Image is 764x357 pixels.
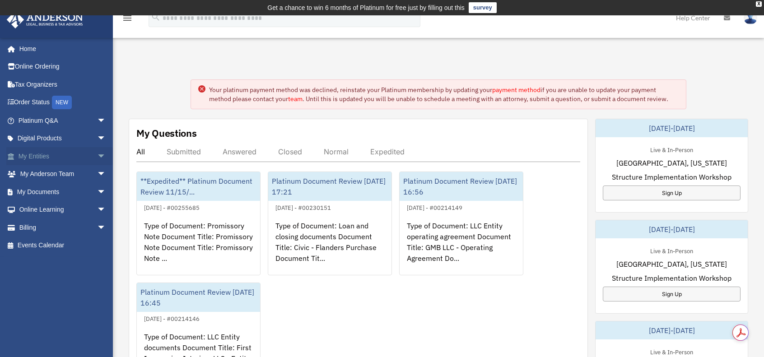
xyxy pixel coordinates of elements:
[97,183,115,201] span: arrow_drop_down
[278,147,302,156] div: Closed
[223,147,256,156] div: Answered
[6,236,120,255] a: Events Calendar
[4,11,86,28] img: Anderson Advisors Platinum Portal
[643,347,700,356] div: Live & In-Person
[97,111,115,130] span: arrow_drop_down
[52,96,72,109] div: NEW
[122,16,133,23] a: menu
[137,213,260,283] div: Type of Document: Promissory Note Document Title: Promissory Note Document Title: Promissory Note...
[400,172,523,201] div: Platinum Document Review [DATE] 16:56
[137,202,207,212] div: [DATE] - #00255685
[612,172,731,182] span: Structure Implementation Workshop
[6,165,120,183] a: My Anderson Teamarrow_drop_down
[136,147,145,156] div: All
[136,126,197,140] div: My Questions
[616,259,727,269] span: [GEOGRAPHIC_DATA], [US_STATE]
[643,246,700,255] div: Live & In-Person
[616,158,727,168] span: [GEOGRAPHIC_DATA], [US_STATE]
[268,172,391,201] div: Platinum Document Review [DATE] 17:21
[267,2,465,13] div: Get a chance to win 6 months of Platinum for free just by filling out this
[97,130,115,148] span: arrow_drop_down
[370,147,405,156] div: Expedited
[643,144,700,154] div: Live & In-Person
[6,40,115,58] a: Home
[612,273,731,283] span: Structure Implementation Workshop
[744,11,757,24] img: User Pic
[288,95,303,103] a: team
[400,213,523,283] div: Type of Document: LLC Entity operating agreement Document Title: GMB LLC - Operating Agreement Do...
[122,13,133,23] i: menu
[97,147,115,166] span: arrow_drop_down
[6,130,120,148] a: Digital Productsarrow_drop_down
[137,283,260,312] div: Platinum Document Review [DATE] 16:45
[603,185,741,200] a: Sign Up
[596,220,748,238] div: [DATE]-[DATE]
[268,213,391,283] div: Type of Document: Loan and closing documents Document Title: Civic - Flanders Purchase Document T...
[6,201,120,219] a: Online Learningarrow_drop_down
[268,202,338,212] div: [DATE] - #00230151
[603,287,741,301] a: Sign Up
[6,75,120,93] a: Tax Organizers
[596,321,748,339] div: [DATE]-[DATE]
[399,172,523,275] a: Platinum Document Review [DATE] 16:56[DATE] - #00214149Type of Document: LLC Entity operating agr...
[137,172,260,201] div: **Expedited** Platinum Document Review 11/15/...
[400,202,470,212] div: [DATE] - #00214149
[6,93,120,112] a: Order StatusNEW
[324,147,349,156] div: Normal
[209,85,679,103] div: Your platinum payment method was declined, reinstate your Platinum membership by updating your if...
[6,147,120,165] a: My Entitiesarrow_drop_down
[97,201,115,219] span: arrow_drop_down
[137,313,207,323] div: [DATE] - #00214146
[6,183,120,201] a: My Documentsarrow_drop_down
[136,172,261,275] a: **Expedited** Platinum Document Review 11/15/...[DATE] - #00255685Type of Document: Promissory No...
[469,2,497,13] a: survey
[97,165,115,184] span: arrow_drop_down
[6,111,120,130] a: Platinum Q&Aarrow_drop_down
[268,172,392,275] a: Platinum Document Review [DATE] 17:21[DATE] - #00230151Type of Document: Loan and closing documen...
[151,12,161,22] i: search
[6,58,120,76] a: Online Ordering
[6,218,120,236] a: Billingarrow_drop_down
[492,86,540,94] a: payment method
[756,1,762,7] div: close
[596,119,748,137] div: [DATE]-[DATE]
[97,218,115,237] span: arrow_drop_down
[167,147,201,156] div: Submitted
